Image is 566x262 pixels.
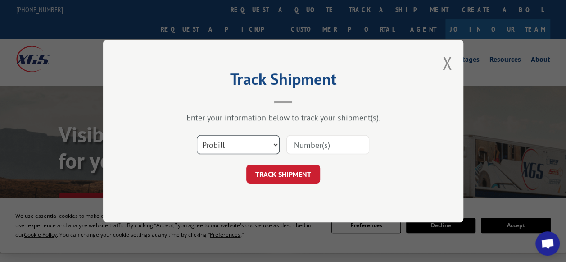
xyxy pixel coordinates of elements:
h2: Track Shipment [148,73,418,90]
input: Number(s) [286,135,369,154]
button: TRACK SHIPMENT [246,165,320,184]
div: Enter your information below to track your shipment(s). [148,112,418,123]
button: Close modal [442,51,452,75]
div: Open chat [535,231,560,256]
